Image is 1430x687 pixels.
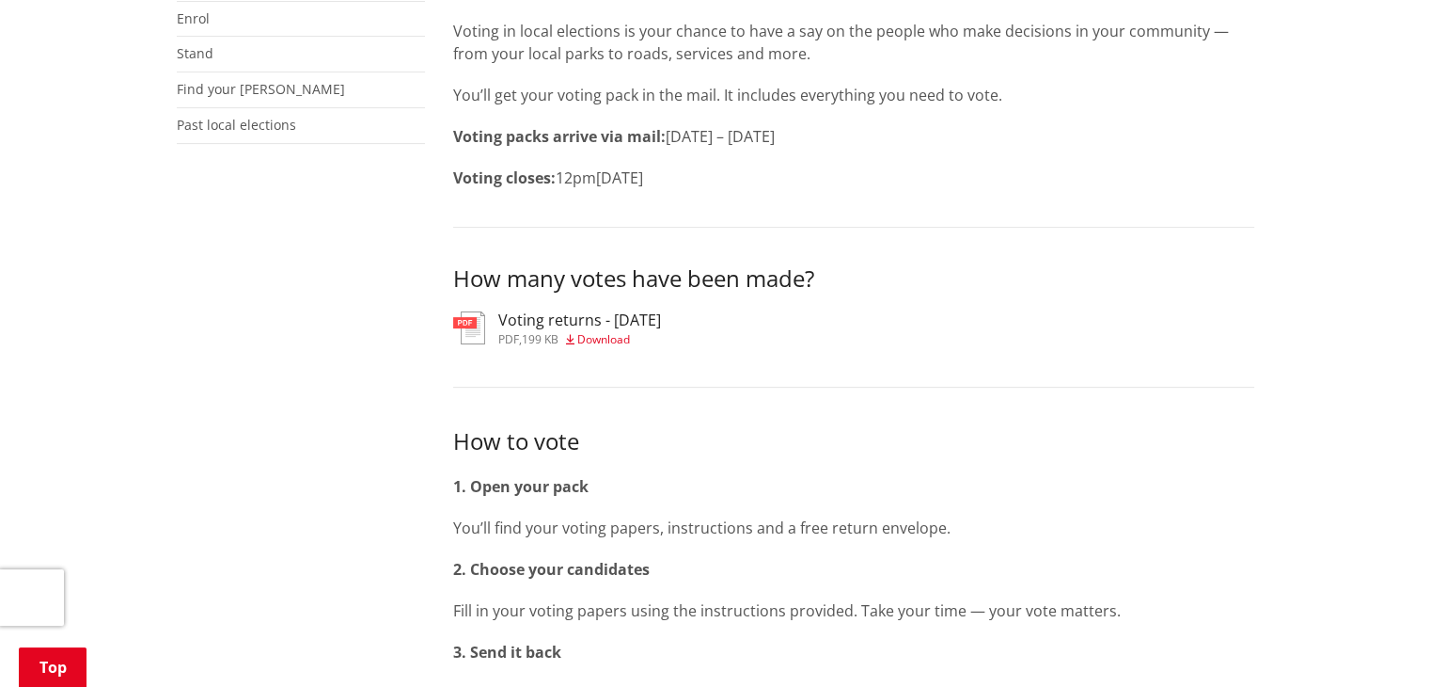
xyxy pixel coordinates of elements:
strong: 1. Open your pack [453,476,589,497]
strong: Voting packs arrive via mail: [453,126,666,147]
strong: Voting closes: [453,168,556,188]
h3: How to vote [453,425,1254,456]
a: Past local elections [177,116,296,134]
a: Find your [PERSON_NAME] [177,80,345,98]
a: Voting returns - [DATE] pdf,199 KB Download [453,312,661,345]
span: 199 KB [522,331,558,347]
a: Enrol [177,9,210,27]
h3: How many votes have been made? [453,265,1254,293]
p: [DATE] – [DATE] [453,125,1254,148]
iframe: Messenger Launcher [1344,608,1411,676]
p: You’ll get your voting pack in the mail. It includes everything you need to vote. [453,84,1254,106]
span: 12pm[DATE] [556,168,643,188]
a: Top [19,647,86,687]
span: You’ll find your voting papers, instructions and a free return envelope. [453,518,951,538]
img: document-pdf.svg [453,312,485,344]
p: Fill in your voting papers using the instructions provided. Take your time — your vote matters. [453,599,1254,622]
span: Download [577,331,630,347]
p: Voting in local elections is your chance to have a say on the people who make decisions in your c... [453,20,1254,65]
strong: 2. Choose your candidates [453,559,650,580]
h3: Voting returns - [DATE] [498,312,661,329]
strong: 3. Send it back [453,642,561,663]
a: Stand [177,44,213,62]
div: , [498,334,661,345]
span: pdf [498,331,519,347]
